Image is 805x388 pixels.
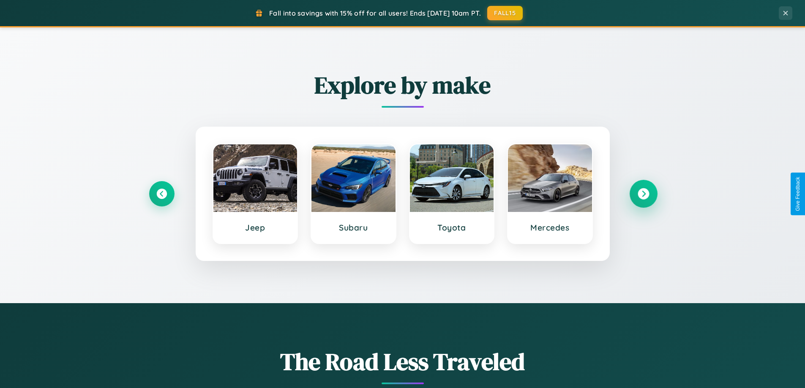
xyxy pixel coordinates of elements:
[516,222,584,233] h3: Mercedes
[487,6,523,20] button: FALL15
[418,222,486,233] h3: Toyota
[795,177,801,211] div: Give Feedback
[149,345,656,378] h1: The Road Less Traveled
[269,9,481,17] span: Fall into savings with 15% off for all users! Ends [DATE] 10am PT.
[320,222,387,233] h3: Subaru
[222,222,289,233] h3: Jeep
[149,69,656,101] h2: Explore by make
